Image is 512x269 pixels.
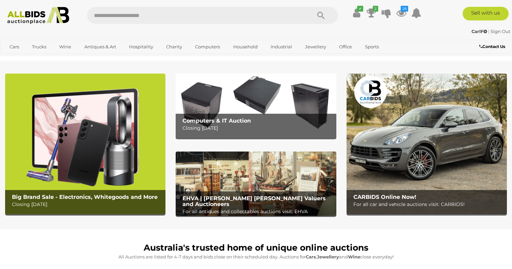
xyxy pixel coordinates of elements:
[306,254,316,259] strong: Cars
[373,6,378,12] i: 2
[229,41,262,52] a: Household
[9,253,503,261] p: All Auctions are listed for 4-7 days and bids close on their scheduled day. Auctions for , and cl...
[12,194,158,200] b: Big Brand Sale - Electronics, Whitegoods and More
[366,7,377,19] a: 2
[5,41,23,52] a: Cars
[335,41,356,52] a: Office
[176,74,336,138] a: Computers & IT Auction Computers & IT Auction Closing [DATE]
[401,6,408,12] i: 28
[182,207,333,216] p: For all antiques and collectables auctions visit: EHVA
[351,7,362,19] a: ✔
[317,254,339,259] strong: Jewellery
[491,29,510,34] a: Sign Out
[357,6,363,12] i: ✔
[162,41,187,52] a: Charity
[191,41,224,52] a: Computers
[176,152,336,216] img: EHVA | Evans Hastings Valuers and Auctioneers
[5,74,165,214] img: Big Brand Sale - Electronics, Whitegoods and More
[182,195,326,208] b: EHVA | [PERSON_NAME] [PERSON_NAME] Valuers and Auctioneers
[304,7,338,24] button: Search
[471,29,487,34] strong: CarlF
[471,29,488,34] a: CarlF
[182,117,251,124] b: Computers & IT Auction
[55,41,76,52] a: Wine
[396,7,406,19] a: 28
[28,41,51,52] a: Trucks
[463,7,509,20] a: Sell with us
[347,74,507,214] img: CARBIDS Online Now!
[348,254,360,259] strong: Wine
[301,41,331,52] a: Jewellery
[353,200,503,209] p: For all car and vehicle auctions visit: CARBIDS!
[479,44,505,49] b: Contact Us
[4,7,73,24] img: Allbids.com.au
[488,29,490,34] span: |
[5,74,165,214] a: Big Brand Sale - Electronics, Whitegoods and More Big Brand Sale - Electronics, Whitegoods and Mo...
[266,41,297,52] a: Industrial
[353,194,416,200] b: CARBIDS Online Now!
[479,43,507,50] a: Contact Us
[80,41,121,52] a: Antiques & Art
[125,41,158,52] a: Hospitality
[176,152,336,216] a: EHVA | Evans Hastings Valuers and Auctioneers EHVA | [PERSON_NAME] [PERSON_NAME] Valuers and Auct...
[12,200,162,209] p: Closing [DATE]
[347,74,507,214] a: CARBIDS Online Now! CARBIDS Online Now! For all car and vehicle auctions visit: CARBIDS!
[182,124,333,132] p: Closing [DATE]
[5,53,62,64] a: [GEOGRAPHIC_DATA]
[176,74,336,138] img: Computers & IT Auction
[361,41,383,52] a: Sports
[9,243,503,253] h1: Australia's trusted home of unique online auctions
